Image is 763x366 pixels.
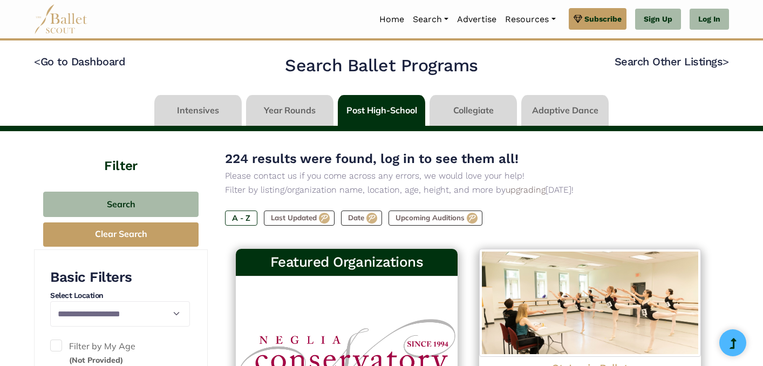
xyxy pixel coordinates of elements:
[225,183,712,197] p: Filter by listing/organization name, location, age, height, and more by [DATE]!
[285,55,478,77] h2: Search Ballet Programs
[615,55,729,68] a: Search Other Listings>
[244,253,449,272] h3: Featured Organizations
[479,249,701,357] img: Logo
[427,95,519,126] li: Collegiate
[506,185,546,195] a: upgrading
[43,222,199,247] button: Clear Search
[225,151,519,166] span: 224 results were found, log in to see them all!
[225,169,712,183] p: Please contact us if you come across any errors, we would love your help!
[389,211,482,226] label: Upcoming Auditions
[574,13,582,25] img: gem.svg
[453,8,501,31] a: Advertise
[50,290,190,301] h4: Select Location
[69,355,123,365] small: (Not Provided)
[723,55,729,68] code: >
[264,211,335,226] label: Last Updated
[152,95,244,126] li: Intensives
[569,8,626,30] a: Subscribe
[690,9,729,30] a: Log In
[34,55,125,68] a: <Go to Dashboard
[244,95,336,126] li: Year Rounds
[519,95,611,126] li: Adaptive Dance
[34,55,40,68] code: <
[375,8,408,31] a: Home
[501,8,560,31] a: Resources
[584,13,622,25] span: Subscribe
[43,192,199,217] button: Search
[341,211,382,226] label: Date
[50,268,190,287] h3: Basic Filters
[34,131,208,175] h4: Filter
[635,9,681,30] a: Sign Up
[225,211,257,226] label: A - Z
[336,95,427,126] li: Post High-School
[408,8,453,31] a: Search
